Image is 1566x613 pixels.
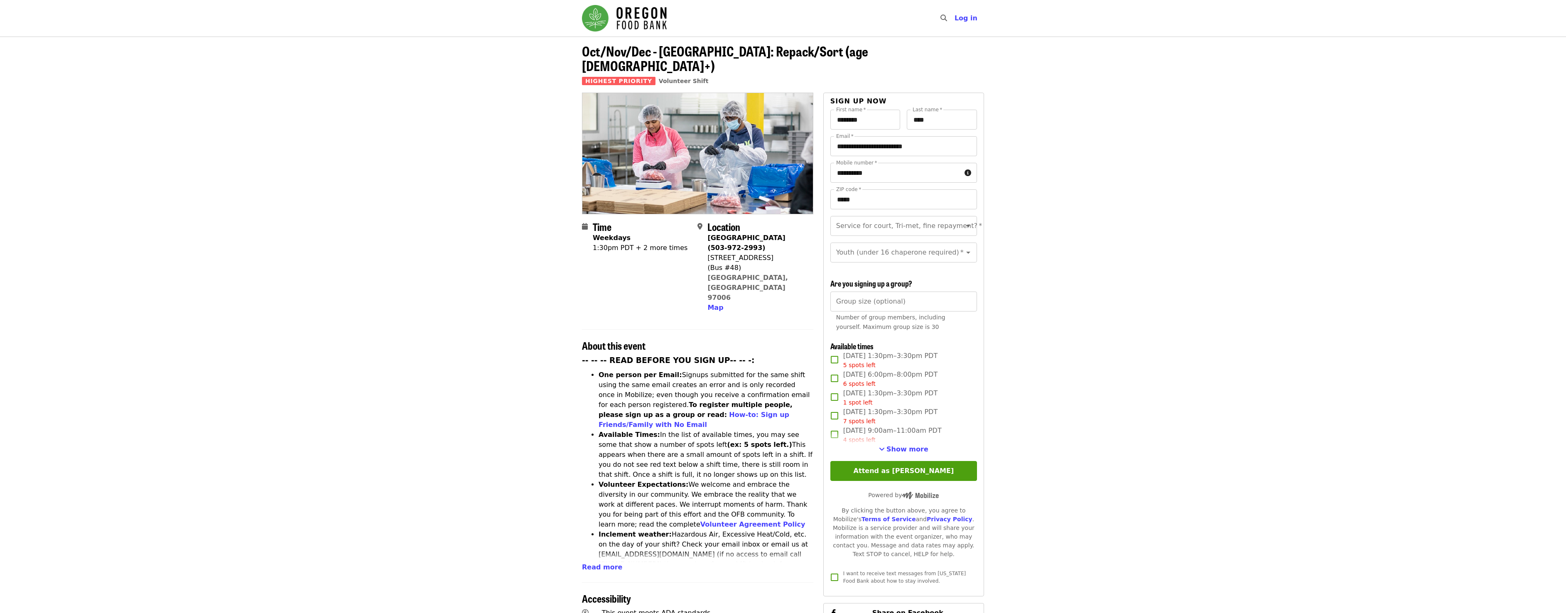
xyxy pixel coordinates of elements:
button: Log in [948,10,984,27]
span: Available times [830,341,874,351]
span: [DATE] 6:00pm–8:00pm PDT [843,370,938,388]
span: 7 spots left [843,418,876,424]
input: First name [830,110,901,130]
i: map-marker-alt icon [697,223,702,230]
span: Number of group members, including yourself. Maximum group size is 30 [836,314,945,330]
span: Accessibility [582,591,631,606]
span: [DATE] 1:30pm–3:30pm PDT [843,388,938,407]
strong: Volunteer Expectations: [599,481,689,488]
a: [GEOGRAPHIC_DATA], [GEOGRAPHIC_DATA] 97006 [707,274,788,302]
span: 1 spot left [843,399,873,406]
button: Read more [582,562,622,572]
i: calendar icon [582,223,588,230]
span: Show more [886,445,928,453]
button: Attend as [PERSON_NAME] [830,461,977,481]
strong: Inclement weather: [599,530,672,538]
li: In the list of available times, you may see some that show a number of spots left This appears wh... [599,430,813,480]
label: Email [836,134,854,139]
button: See more timeslots [879,444,928,454]
label: Mobile number [836,160,877,165]
span: Are you signing up a group? [830,278,912,289]
span: Map [707,304,723,311]
li: Hazardous Air, Excessive Heat/Cold, etc. on the day of your shift? Check your email inbox or emai... [599,530,813,579]
span: [DATE] 1:30pm–3:30pm PDT [843,351,938,370]
input: [object Object] [830,292,977,311]
span: 6 spots left [843,380,876,387]
span: I want to receive text messages from [US_STATE] Food Bank about how to stay involved. [843,571,966,584]
strong: To register multiple people, please sign up as a group or read: [599,401,793,419]
label: First name [836,107,866,112]
span: 4 spots left [843,436,876,443]
input: Last name [907,110,977,130]
a: Privacy Policy [927,516,972,522]
img: Powered by Mobilize [902,492,939,499]
strong: (ex: 5 spots left.) [727,441,792,449]
a: Terms of Service [862,516,916,522]
i: circle-info icon [965,169,971,177]
a: How-to: Sign up Friends/Family with No Email [599,411,789,429]
label: Last name [913,107,942,112]
input: Email [830,136,977,156]
button: Open [962,220,974,232]
div: By clicking the button above, you agree to Mobilize's and . Mobilize is a service provider and wi... [830,506,977,559]
i: search icon [940,14,947,22]
li: Signups submitted for the same shift using the same email creates an error and is only recorded o... [599,370,813,430]
label: ZIP code [836,187,861,192]
strong: One person per Email: [599,371,682,379]
span: Log in [955,14,977,22]
span: Highest Priority [582,77,655,85]
span: Read more [582,563,622,571]
span: Time [593,219,611,234]
span: About this event [582,338,646,353]
div: (Bus #48) [707,263,806,273]
span: Sign up now [830,97,887,105]
a: Volunteer Agreement Policy [700,520,805,528]
button: Open [962,247,974,258]
span: Location [707,219,740,234]
input: Mobile number [830,163,961,183]
div: 1:30pm PDT + 2 more times [593,243,687,253]
input: ZIP code [830,189,977,209]
img: Oct/Nov/Dec - Beaverton: Repack/Sort (age 10+) organized by Oregon Food Bank [582,93,813,213]
span: [DATE] 9:00am–11:00am PDT [843,426,942,444]
strong: Available Times: [599,431,660,439]
span: 5 spots left [843,362,876,368]
strong: [GEOGRAPHIC_DATA] (503-972-2993) [707,234,785,252]
span: Powered by [868,492,939,498]
span: [DATE] 1:30pm–3:30pm PDT [843,407,938,426]
input: Search [952,8,959,28]
div: [STREET_ADDRESS] [707,253,806,263]
a: Volunteer Shift [659,78,709,84]
span: Oct/Nov/Dec - [GEOGRAPHIC_DATA]: Repack/Sort (age [DEMOGRAPHIC_DATA]+) [582,41,868,75]
li: We welcome and embrace the diversity in our community. We embrace the reality that we work at dif... [599,480,813,530]
strong: -- -- -- READ BEFORE YOU SIGN UP-- -- -: [582,356,755,365]
img: Oregon Food Bank - Home [582,5,667,32]
strong: Weekdays [593,234,631,242]
button: Map [707,303,723,313]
